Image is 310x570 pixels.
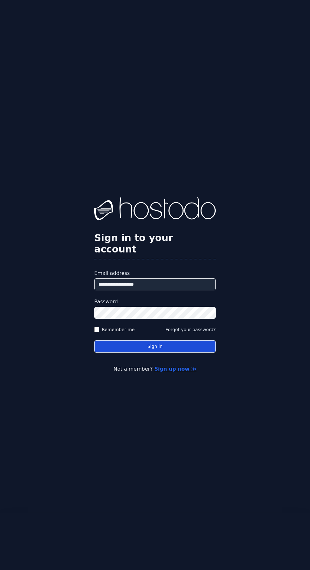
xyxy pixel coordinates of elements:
[94,298,216,306] label: Password
[154,366,196,372] a: Sign up now ≫
[94,270,216,277] label: Email address
[94,232,216,255] h2: Sign in to your account
[165,326,216,333] button: Forgot your password?
[94,340,216,353] button: Sign in
[94,197,216,222] img: Hostodo
[102,326,135,333] label: Remember me
[8,365,302,373] p: Not a member?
